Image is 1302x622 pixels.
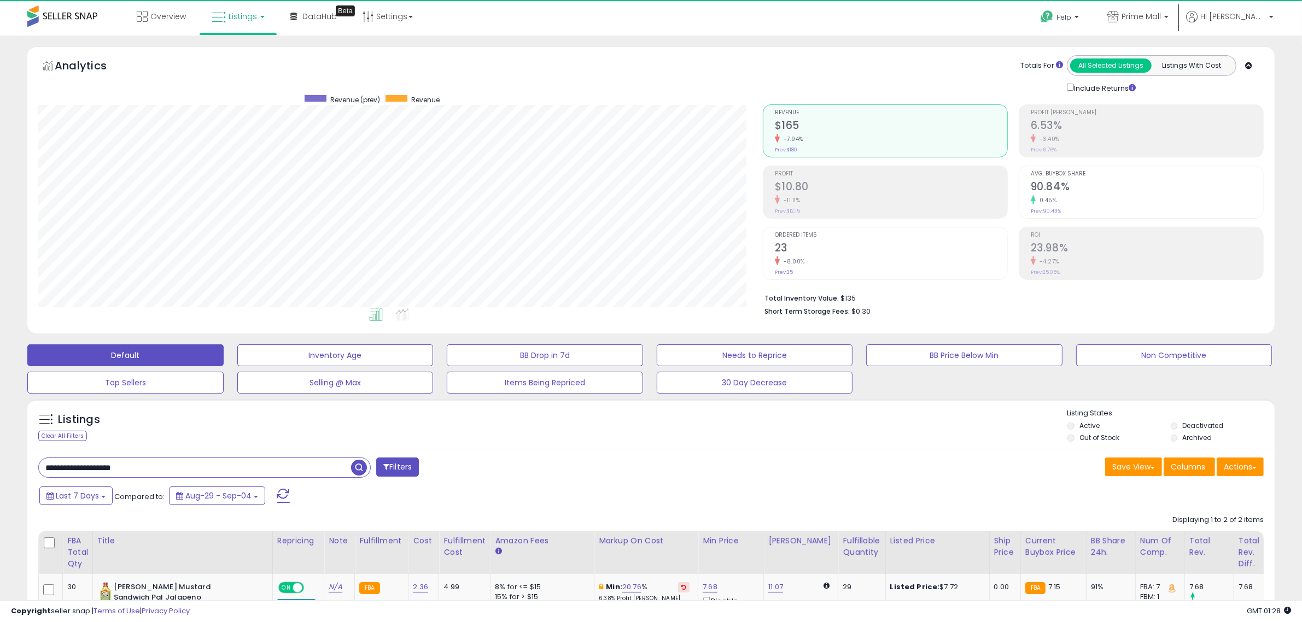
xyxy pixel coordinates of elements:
button: Needs to Reprice [657,344,853,366]
button: Columns [1164,457,1215,476]
small: FBA [1025,582,1046,594]
a: 11.07 [768,582,783,592]
small: -3.40% [1036,135,1060,143]
div: Ship Price [994,535,1016,558]
div: seller snap | | [11,606,190,617]
small: Amazon Fees. [495,547,501,556]
div: Num of Comp. [1140,535,1180,558]
span: DataHub [302,11,337,22]
div: FBA: 7 [1140,582,1176,592]
label: Active [1079,421,1100,430]
div: Cost [413,535,434,547]
b: Short Term Storage Fees: [764,307,850,316]
h2: $10.80 [775,180,1007,195]
span: Hi [PERSON_NAME] [1200,11,1266,22]
span: Revenue (prev) [330,95,380,104]
small: Prev: $180 [775,146,797,153]
div: 0.00 [994,582,1012,592]
span: Columns [1171,461,1205,472]
small: Prev: 6.76% [1031,146,1056,153]
div: 91% [1091,582,1127,592]
b: Min: [606,582,622,592]
div: Min Price [703,535,759,547]
small: Prev: 90.43% [1031,208,1061,214]
div: BB Share 24h. [1091,535,1131,558]
span: $0.30 [851,306,871,316]
small: -8.00% [780,257,805,266]
span: 2025-09-12 01:28 GMT [1247,606,1291,616]
span: OFF [302,583,320,592]
button: Default [27,344,224,366]
button: Actions [1217,457,1264,476]
p: 6.38% Profit [PERSON_NAME] [599,595,690,602]
div: FBA Total Qty [67,535,88,570]
div: Fulfillable Quantity [843,535,880,558]
small: -4.27% [1036,257,1059,266]
button: Items Being Repriced [447,372,643,394]
div: Title [97,535,268,547]
div: Displaying 1 to 2 of 2 items [1172,515,1264,525]
strong: Copyright [11,606,51,616]
span: Profit [PERSON_NAME] [1031,110,1263,116]
button: All Selected Listings [1070,58,1152,73]
span: Revenue [775,110,1007,116]
span: ON [279,583,293,592]
b: [PERSON_NAME] Mustard Sandwich Pal Jalapeno [114,582,247,605]
small: -7.94% [780,135,803,143]
button: Selling @ Max [237,372,434,394]
a: Help [1032,2,1090,36]
div: 4.99 [443,582,482,592]
div: FBM: 1 [1140,592,1176,602]
p: Listing States: [1067,408,1275,419]
h5: Listings [58,412,100,427]
span: Profit [775,171,1007,177]
label: Deactivated [1183,421,1224,430]
div: 7.68 [1189,582,1234,592]
small: Prev: 25 [775,269,793,275]
small: Prev: 25.05% [1031,269,1060,275]
small: 0.45% [1036,196,1057,204]
div: $7.72 [890,582,981,592]
a: Privacy Policy [142,606,190,616]
div: Totals For [1020,61,1063,71]
button: Non Competitive [1076,344,1272,366]
span: ROI [1031,232,1263,238]
div: Clear All Filters [38,431,87,441]
div: 8% for <= $15 [495,582,586,592]
div: 29 [843,582,877,592]
i: Get Help [1040,10,1054,24]
span: Last 7 Days [56,490,99,501]
button: Filters [376,457,419,477]
button: Last 7 Days [39,486,113,505]
span: Aug-29 - Sep-04 [185,490,252,501]
div: Note [329,535,350,547]
th: The percentage added to the cost of goods (COGS) that forms the calculator for Min & Max prices. [594,531,698,574]
h5: Analytics [55,58,128,76]
a: 7.68 [703,582,717,592]
div: Amazon Fees [495,535,589,547]
button: 30 Day Decrease [657,372,853,394]
b: Listed Price: [890,582,940,592]
span: Listings [229,11,257,22]
li: $135 [764,291,1256,304]
div: Markup on Cost [599,535,693,547]
a: 20.76 [622,582,641,592]
h2: 90.84% [1031,180,1263,195]
small: -11.11% [780,196,801,204]
button: Listings With Cost [1151,58,1233,73]
img: 51MZKQPxGLL._SL40_.jpg [100,582,111,604]
div: Repricing [277,535,320,547]
a: 2.36 [413,582,428,592]
div: Listed Price [890,535,985,547]
span: 7.15 [1048,582,1061,592]
div: Include Returns [1059,81,1149,93]
button: BB Price Below Min [866,344,1062,366]
button: Inventory Age [237,344,434,366]
small: FBA [359,582,379,594]
span: Avg. Buybox Share [1031,171,1263,177]
span: Overview [150,11,186,22]
div: Win BuyBox [277,599,316,609]
button: Aug-29 - Sep-04 [169,486,265,505]
div: 15% for > $15 [495,592,586,602]
button: Top Sellers [27,372,224,394]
